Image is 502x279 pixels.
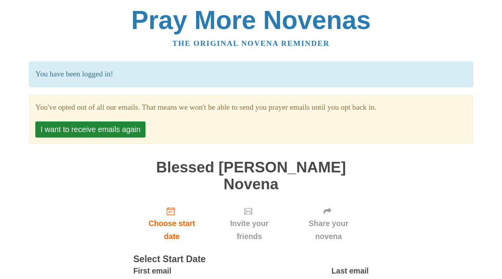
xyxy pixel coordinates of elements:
[141,217,202,243] span: Choose start date
[133,265,171,277] label: First email
[288,200,369,247] div: Click "Next" to confirm your start date first.
[133,200,210,247] a: Choose start date
[29,62,473,87] p: You have been logged in!
[35,101,466,114] section: You've opted out of all our emails. That means we won't be able to send you prayer emails until y...
[210,200,288,247] div: Click "Next" to confirm your start date first.
[331,265,369,277] label: Last email
[131,5,371,34] a: Pray More Novenas
[173,39,330,47] a: The original novena reminder
[133,159,369,192] h1: Blessed [PERSON_NAME] Novena
[35,121,146,138] button: I want to receive emails again
[296,217,361,243] span: Share your novena
[133,254,369,265] h3: Select Start Date
[218,217,280,243] span: Invite your friends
